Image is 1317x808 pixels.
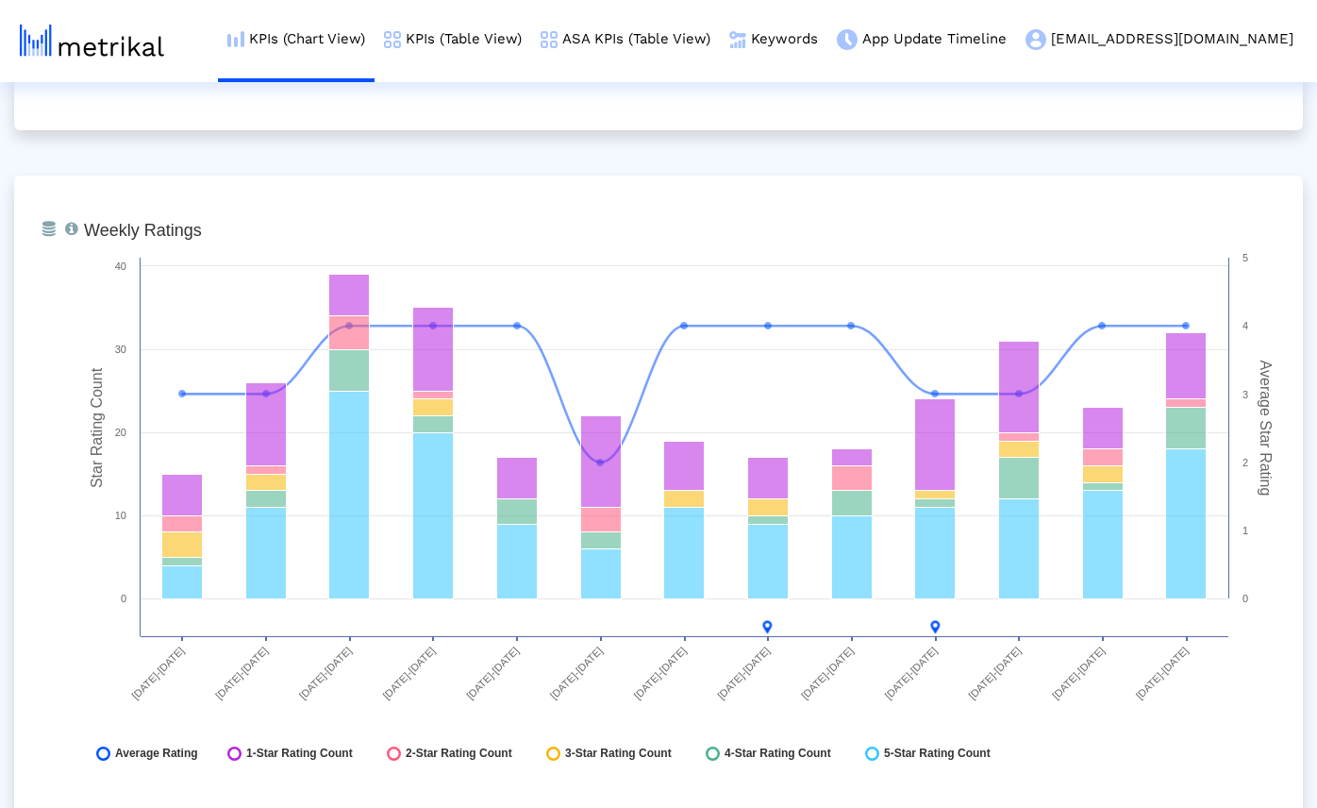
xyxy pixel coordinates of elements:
img: kpi-chart-menu-icon.png [227,31,244,47]
text: [DATE]-[DATE] [464,645,521,701]
text: [DATE]-[DATE] [129,645,186,701]
text: 20 [115,427,126,438]
img: kpi-table-menu-icon.png [541,31,558,48]
text: 0 [121,593,126,604]
text: [DATE]-[DATE] [1134,645,1191,701]
text: 0 [1242,593,1248,604]
span: Average Rating [115,747,198,761]
span: 2-Star Rating Count [406,747,512,761]
text: [DATE]-[DATE] [1050,645,1107,701]
text: [DATE]-[DATE] [966,645,1023,701]
text: 1 [1242,525,1248,536]
img: keywords.png [729,31,746,48]
text: [DATE]-[DATE] [631,645,688,701]
text: [DATE]-[DATE] [799,645,856,701]
span: 3-Star Rating Count [565,747,672,761]
img: my-account-menu-icon.png [1025,29,1046,50]
text: 5 [1242,252,1248,263]
img: app-update-menu-icon.png [837,29,858,50]
span: 4-Star Rating Count [725,747,831,761]
tspan: Average Star Rating [1258,361,1274,497]
tspan: Star Rating Count [89,368,105,489]
span: 5-Star Rating Count [884,747,991,761]
text: 40 [115,261,126,272]
text: 4 [1242,320,1248,331]
img: kpi-table-menu-icon.png [384,31,401,48]
tspan: Weekly Ratings [84,221,202,240]
text: [DATE]-[DATE] [380,645,437,701]
img: metrical-logo-light.png [20,25,164,57]
text: 3 [1242,389,1248,400]
text: 2 [1242,457,1248,468]
text: 10 [115,510,126,521]
text: 30 [115,344,126,355]
text: [DATE]-[DATE] [883,645,940,701]
text: [DATE]-[DATE] [213,645,270,701]
text: [DATE]-[DATE] [548,645,605,701]
span: 1-Star Rating Count [246,747,353,761]
text: [DATE]-[DATE] [297,645,354,701]
text: [DATE]-[DATE] [715,645,772,701]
